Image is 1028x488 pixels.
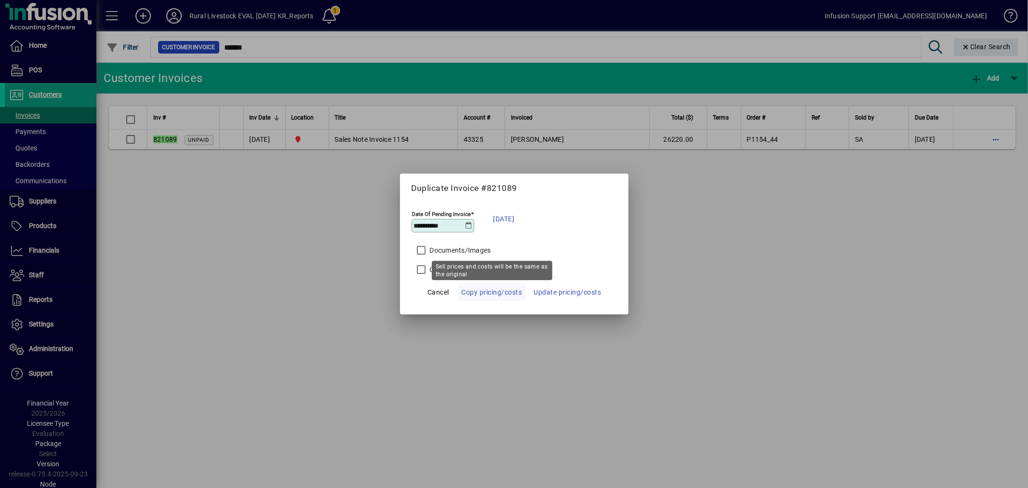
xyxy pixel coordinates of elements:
mat-label: Date Of Pending Invoice [412,211,471,217]
button: [DATE] [489,207,520,231]
button: Update pricing/costs [530,284,605,301]
label: Documents/Images [428,245,491,255]
span: [DATE] [494,213,515,225]
div: Sell prices and costs will be the same as the original [432,261,552,280]
span: Cancel [427,286,449,298]
button: Copy pricing/costs [458,284,526,301]
button: Cancel [423,284,454,301]
span: Update pricing/costs [534,286,601,298]
h5: Duplicate Invoice #821089 [412,183,617,193]
span: Copy pricing/costs [462,286,522,298]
